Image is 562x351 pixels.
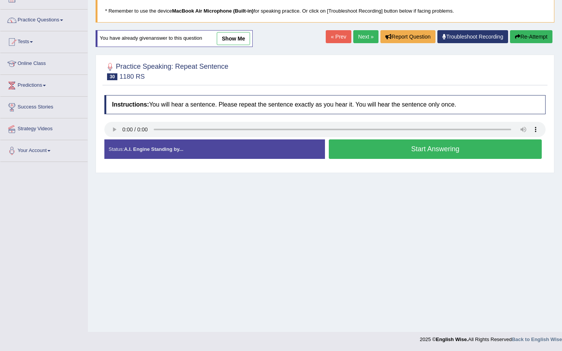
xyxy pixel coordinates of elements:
strong: A.I. Engine Standing by... [124,146,183,152]
a: « Prev [326,30,351,43]
h4: You will hear a sentence. Please repeat the sentence exactly as you hear it. You will hear the se... [104,95,546,114]
a: Next » [353,30,378,43]
a: show me [217,32,250,45]
button: Report Question [380,30,435,43]
strong: English Wise. [436,336,468,342]
h2: Practice Speaking: Repeat Sentence [104,61,228,80]
a: Practice Questions [0,10,88,29]
a: Your Account [0,140,88,159]
b: Instructions: [112,101,149,108]
a: Troubleshoot Recording [437,30,508,43]
a: Back to English Wise [512,336,562,342]
button: Re-Attempt [510,30,552,43]
div: 2025 © All Rights Reserved [420,332,562,343]
b: MacBook Air Microphone (Built-in) [172,8,253,14]
div: You have already given answer to this question [96,30,253,47]
a: Predictions [0,75,88,94]
div: Status: [104,139,325,159]
span: 30 [107,73,117,80]
a: Success Stories [0,97,88,116]
small: 1180 RS [119,73,145,80]
a: Strategy Videos [0,118,88,137]
button: Start Answering [329,139,542,159]
a: Online Class [0,53,88,72]
a: Tests [0,31,88,50]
